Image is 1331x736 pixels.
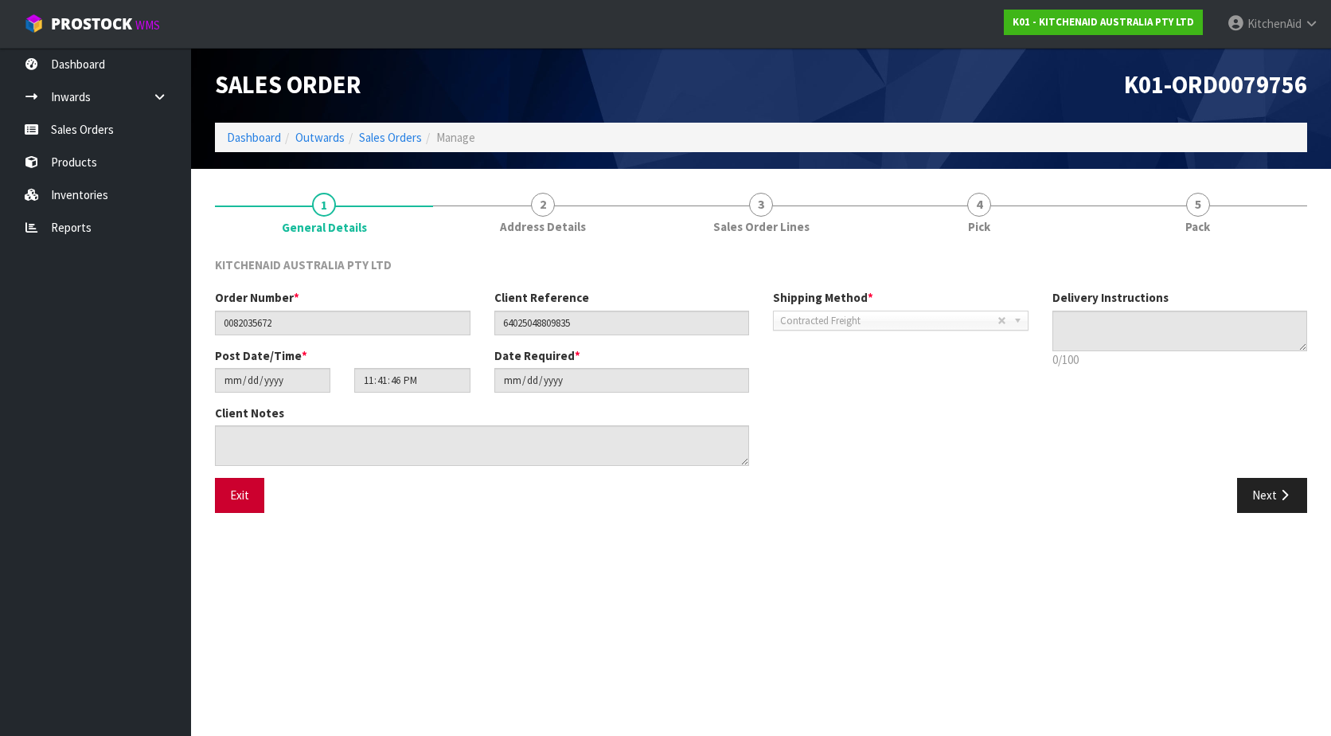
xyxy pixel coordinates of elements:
[215,478,264,512] button: Exit
[215,289,299,306] label: Order Number
[312,193,336,217] span: 1
[773,289,873,306] label: Shipping Method
[215,69,361,100] span: Sales Order
[51,14,132,34] span: ProStock
[359,130,422,145] a: Sales Orders
[1247,16,1302,31] span: KitchenAid
[215,257,392,272] span: KITCHENAID AUSTRALIA PTY LTD
[749,193,773,217] span: 3
[295,130,345,145] a: Outwards
[1052,351,1308,368] p: 0/100
[135,18,160,33] small: WMS
[215,405,284,421] label: Client Notes
[24,14,44,33] img: cube-alt.png
[967,193,991,217] span: 4
[1052,289,1169,306] label: Delivery Instructions
[500,218,586,235] span: Address Details
[215,245,1307,525] span: General Details
[1013,15,1194,29] strong: K01 - KITCHENAID AUSTRALIA PTY LTD
[494,289,589,306] label: Client Reference
[215,311,470,335] input: Order Number
[1185,218,1210,235] span: Pack
[227,130,281,145] a: Dashboard
[215,347,307,364] label: Post Date/Time
[494,347,580,364] label: Date Required
[713,218,810,235] span: Sales Order Lines
[968,218,990,235] span: Pick
[1124,69,1307,100] span: K01-ORD0079756
[1237,478,1307,512] button: Next
[282,219,367,236] span: General Details
[531,193,555,217] span: 2
[436,130,475,145] span: Manage
[780,311,997,331] span: Contracted Freight
[494,311,750,335] input: Client Reference
[1186,193,1210,217] span: 5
